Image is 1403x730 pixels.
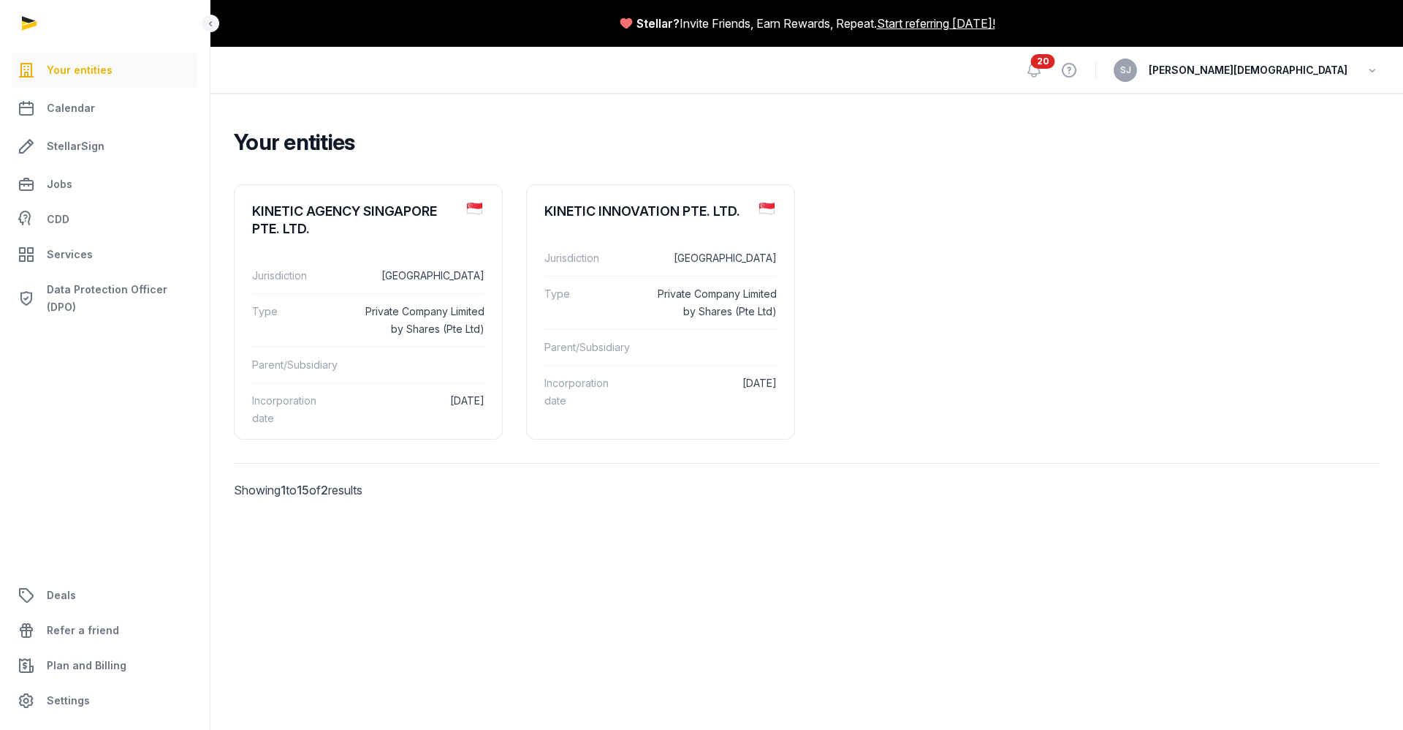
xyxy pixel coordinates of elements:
[47,281,192,316] span: Data Protection Officer (DPO)
[47,692,90,710] span: Settings
[12,53,198,88] a: Your entities
[12,205,198,234] a: CDD
[47,138,104,155] span: StellarSign
[645,285,777,320] dd: Private Company Limited by Shares (Pte Ltd)
[297,483,309,497] span: 15
[544,375,633,410] dt: Incorporation date
[544,339,633,356] dt: Parent/Subsidiary
[47,657,126,674] span: Plan and Billing
[1149,61,1347,79] span: [PERSON_NAME][DEMOGRAPHIC_DATA]
[352,392,484,427] dd: [DATE]
[12,613,198,648] a: Refer a friend
[47,587,76,604] span: Deals
[1120,66,1131,75] span: SJ
[1114,59,1137,82] button: SJ
[636,15,680,32] span: Stellar?
[12,275,198,322] a: Data Protection Officer (DPO)
[252,267,341,285] dt: Jurisdiction
[252,356,341,374] dt: Parent/Subsidiary
[12,578,198,613] a: Deals
[12,683,198,718] a: Settings
[234,464,503,516] p: Showing to of results
[645,249,777,267] dd: [GEOGRAPHIC_DATA]
[12,237,198,272] a: Services
[467,203,482,214] img: sg.png
[544,249,633,267] dt: Jurisdiction
[281,483,286,497] span: 1
[321,483,328,497] span: 2
[47,211,69,228] span: CDD
[12,129,198,164] a: StellarSign
[352,267,484,285] dd: [GEOGRAPHIC_DATA]
[544,285,633,320] dt: Type
[235,185,502,448] a: KINETIC AGENCY SINGAPORE PTE. LTD.Jurisdiction[GEOGRAPHIC_DATA]TypePrivate Company Limited by Sha...
[252,303,341,338] dt: Type
[527,185,794,430] a: KINETIC INNOVATION PTE. LTD.Jurisdiction[GEOGRAPHIC_DATA]TypePrivate Company Limited by Shares (P...
[234,129,1368,155] h2: Your entities
[252,392,341,427] dt: Incorporation date
[47,61,113,79] span: Your entities
[877,15,995,32] a: Start referring [DATE]!
[47,176,72,193] span: Jobs
[47,246,93,263] span: Services
[1031,54,1055,69] span: 20
[544,203,740,220] div: KINETIC INNOVATION PTE. LTD.
[252,203,455,238] div: KINETIC AGENCY SINGAPORE PTE. LTD.
[47,99,95,117] span: Calendar
[759,203,775,214] img: sg.png
[12,91,198,126] a: Calendar
[47,622,119,639] span: Refer a friend
[645,375,777,410] dd: [DATE]
[12,167,198,202] a: Jobs
[352,303,484,338] dd: Private Company Limited by Shares (Pte Ltd)
[12,648,198,683] a: Plan and Billing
